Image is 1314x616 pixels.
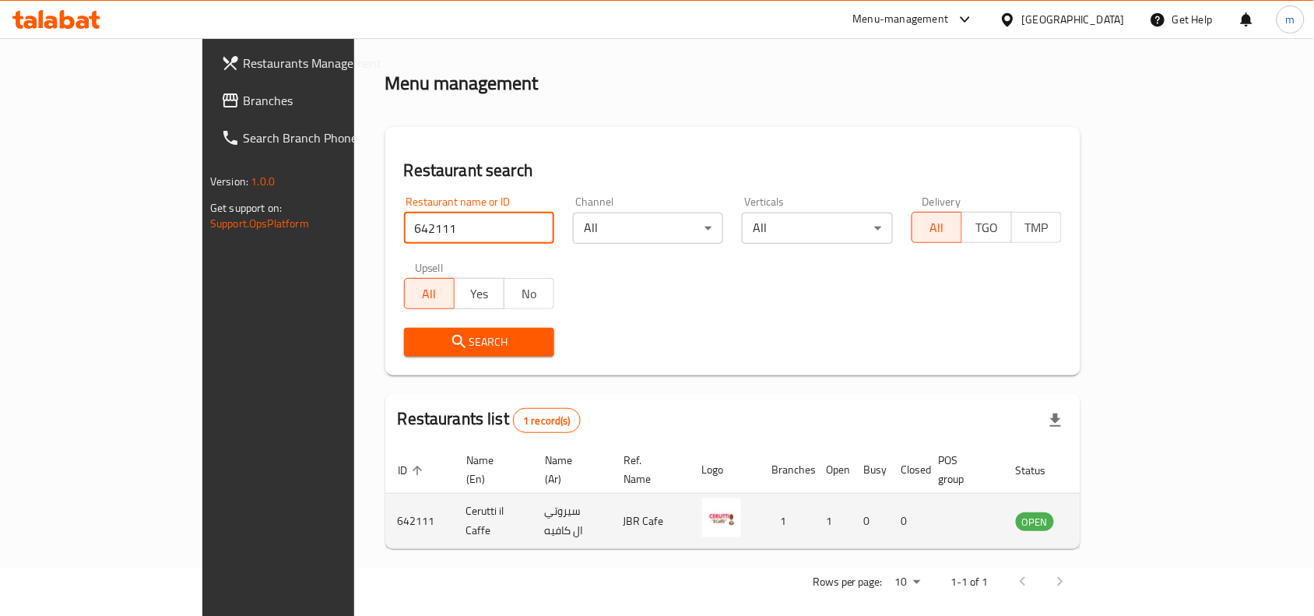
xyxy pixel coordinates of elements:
[210,213,309,234] a: Support.OpsPlatform
[742,213,892,244] div: All
[624,451,671,488] span: Ref. Name
[243,128,409,147] span: Search Branch Phone
[514,414,580,428] span: 1 record(s)
[1016,513,1054,531] span: OPEN
[852,446,889,494] th: Busy
[243,91,409,110] span: Branches
[702,498,741,537] img: Cerutti il Caffe
[939,451,985,488] span: POS group
[404,278,455,309] button: All
[404,328,554,357] button: Search
[209,82,422,119] a: Branches
[889,446,926,494] th: Closed
[760,494,814,549] td: 1
[1022,11,1125,28] div: [GEOGRAPHIC_DATA]
[209,119,422,157] a: Search Branch Phone
[814,446,852,494] th: Open
[441,21,447,40] li: /
[243,54,409,72] span: Restaurants Management
[912,212,962,243] button: All
[1016,461,1066,480] span: Status
[852,494,889,549] td: 0
[611,494,690,549] td: JBR Cafe
[690,446,760,494] th: Logo
[889,494,926,549] td: 0
[385,446,1139,549] table: enhanced table
[466,451,514,488] span: Name (En)
[416,333,542,352] span: Search
[545,451,592,488] span: Name (Ar)
[251,171,275,192] span: 1.0.0
[453,21,557,40] span: Menu management
[411,283,448,305] span: All
[209,44,422,82] a: Restaurants Management
[813,572,883,592] p: Rows per page:
[513,408,581,433] div: Total records count
[1018,216,1056,239] span: TMP
[404,213,554,244] input: Search for restaurant name or ID..
[1286,11,1295,28] span: m
[1037,402,1074,439] div: Export file
[415,262,444,273] label: Upsell
[968,216,1006,239] span: TGO
[511,283,548,305] span: No
[1011,212,1062,243] button: TMP
[573,213,723,244] div: All
[919,216,956,239] span: All
[504,278,554,309] button: No
[210,171,248,192] span: Version:
[853,10,949,29] div: Menu-management
[398,407,581,433] h2: Restaurants list
[454,494,532,549] td: Cerutti il Caffe
[961,212,1012,243] button: TGO
[951,572,989,592] p: 1-1 of 1
[210,198,282,218] span: Get support on:
[1016,512,1054,531] div: OPEN
[385,71,539,96] h2: Menu management
[889,571,926,594] div: Rows per page:
[814,494,852,549] td: 1
[532,494,611,549] td: سيروتي ال كافيه
[760,446,814,494] th: Branches
[461,283,498,305] span: Yes
[404,159,1062,182] h2: Restaurant search
[922,196,961,207] label: Delivery
[454,278,504,309] button: Yes
[398,461,427,480] span: ID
